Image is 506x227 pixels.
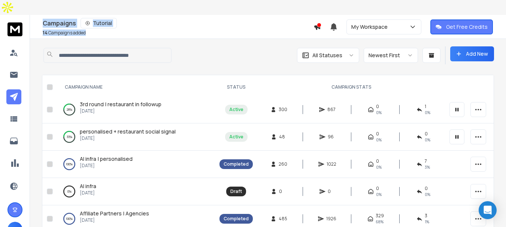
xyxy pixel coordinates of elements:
span: 14 [43,30,48,36]
p: 0 % [67,188,72,195]
span: 0 [376,104,379,110]
p: [DATE] [80,135,176,141]
div: Completed [224,216,249,222]
span: 1022 [327,161,336,167]
th: STATUS [215,75,257,99]
span: 0% [425,191,430,197]
span: AI infra | personalised [80,155,133,162]
div: Campaigns [43,18,313,28]
span: 1 [425,104,426,110]
p: 100 % [66,160,73,168]
span: 300 [279,107,287,113]
span: 0 [376,185,379,191]
p: My Workspace [351,23,391,31]
span: 0 [376,158,379,164]
p: [DATE] [80,217,149,223]
div: Draft [230,188,242,194]
div: Completed [224,161,249,167]
span: 485 [279,216,287,222]
a: personalised + restaurant social signal [80,128,176,135]
span: 7 [425,158,427,164]
span: 0 [279,188,287,194]
a: Affiliate Partners | Agencies [80,210,149,217]
td: 0%AI infra[DATE] [56,178,215,205]
span: 1926 [326,216,336,222]
span: 867 [327,107,336,113]
p: Get Free Credits [446,23,488,31]
div: Active [229,134,243,140]
span: 0% [376,191,382,197]
td: 28%3rd round | restaurant in followup[DATE] [56,96,215,123]
th: CAMPAIGN STATS [257,75,445,99]
a: AI infra | personalised [80,155,133,163]
p: All Statuses [312,52,342,59]
th: CAMPAIGN NAME [56,75,215,99]
p: 33 % [67,133,72,141]
button: Get Free Credits [430,19,493,34]
span: 3 [425,213,427,219]
span: 0 [425,185,428,191]
span: 0 % [425,137,430,143]
td: 33%personalised + restaurant social signal[DATE] [56,123,215,151]
span: 0% [376,110,382,116]
p: 28 % [67,106,72,113]
span: 1 % [425,219,429,225]
div: Open Intercom Messenger [479,201,497,219]
span: 0 [328,188,335,194]
span: 3 % [425,164,430,170]
span: 329 [376,213,384,219]
span: 96 [328,134,335,140]
span: 68 % [376,219,384,225]
span: 48 [279,134,287,140]
button: Add New [450,46,494,61]
p: [DATE] [80,190,96,196]
p: Campaigns added [43,30,86,36]
span: 0 [376,131,379,137]
a: AI infra [80,182,96,190]
button: Newest First [364,48,418,63]
span: 260 [279,161,287,167]
div: Active [229,107,243,113]
p: [DATE] [80,163,133,169]
a: 3rd round | restaurant in followup [80,101,161,108]
span: 0 % [425,110,430,116]
p: [DATE] [80,108,161,114]
span: 0 [425,131,428,137]
button: Tutorial [81,18,117,28]
td: 100%AI infra | personalised[DATE] [56,151,215,178]
span: 0% [376,137,382,143]
p: 100 % [66,215,73,223]
span: 0% [376,164,382,170]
